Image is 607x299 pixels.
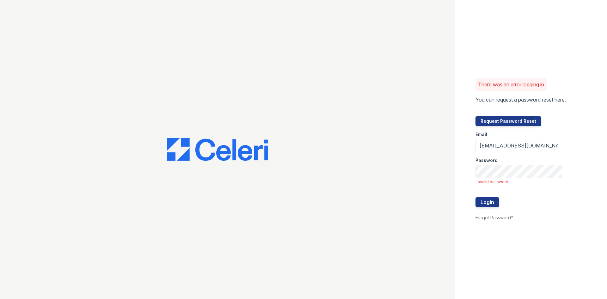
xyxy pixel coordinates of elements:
[478,81,544,88] p: There was an error logging in
[475,116,541,126] button: Request Password Reset
[475,215,513,220] a: Forgot Password?
[475,131,487,138] label: Email
[475,157,498,164] label: Password
[475,96,566,103] p: You can request a password reset here:
[167,138,268,161] img: CE_Logo_Blue-a8612792a0a2168367f1c8372b55b34899dd931a85d93a1a3d3e32e68fde9ad4.png
[477,179,562,184] span: invalid password
[475,197,499,207] button: Login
